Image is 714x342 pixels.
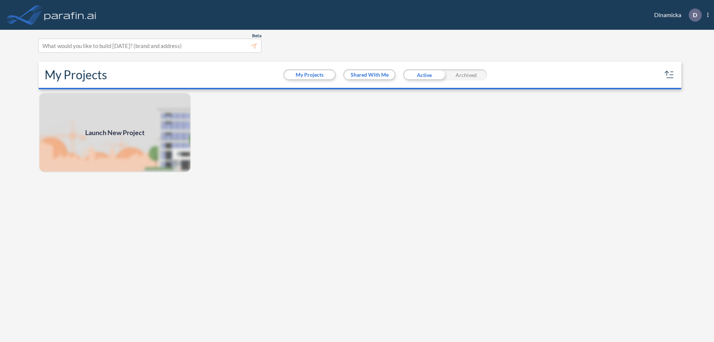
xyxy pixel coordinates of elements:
[284,70,335,79] button: My Projects
[403,69,445,80] div: Active
[693,12,697,18] p: D
[344,70,395,79] button: Shared With Me
[39,92,191,173] a: Launch New Project
[45,68,107,82] h2: My Projects
[663,69,675,81] button: sort
[643,9,708,22] div: Dinamicka
[39,92,191,173] img: add
[43,7,98,22] img: logo
[85,128,145,138] span: Launch New Project
[252,33,261,39] span: Beta
[445,69,487,80] div: Archived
